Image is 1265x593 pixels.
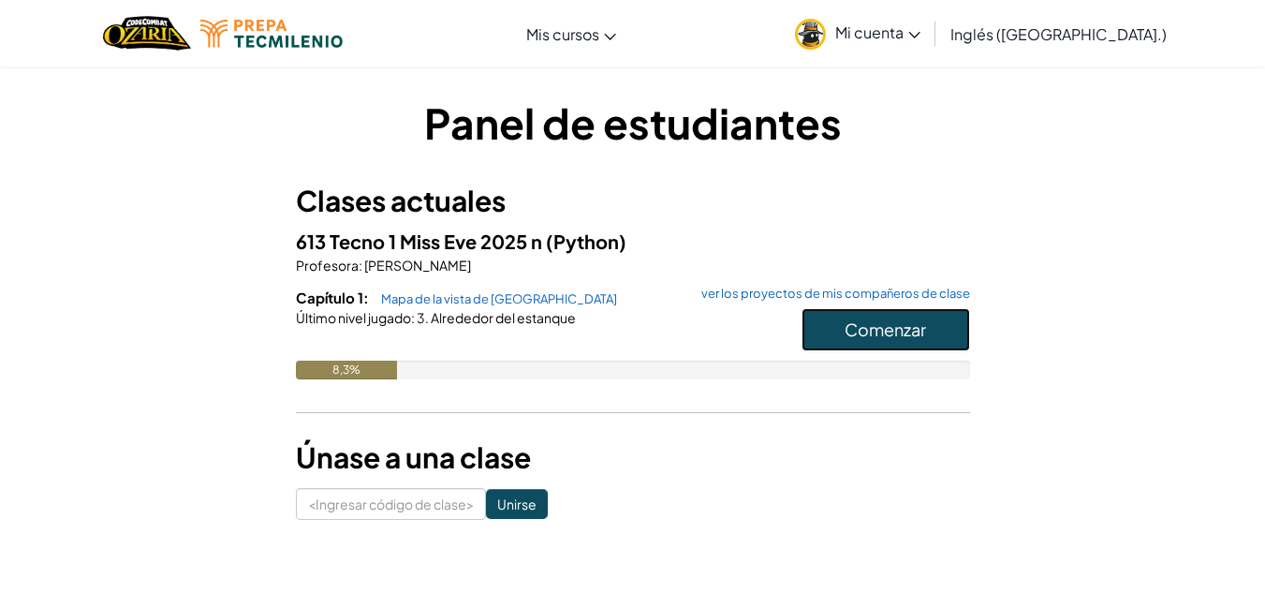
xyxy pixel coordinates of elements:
font: Capítulo 1: [296,289,369,306]
a: Inglés ([GEOGRAPHIC_DATA].) [941,8,1176,59]
font: Mapa de la vista de [GEOGRAPHIC_DATA] [381,291,617,306]
font: [PERSON_NAME] [364,257,471,274]
font: : [411,309,415,326]
font: Mis cursos [526,24,599,44]
a: Logotipo de Ozaria de CodeCombat [103,14,190,52]
font: 613 Tecno 1 Miss Eve 2025 n [296,230,542,253]
font: 8,3% [332,363,360,377]
font: Mi cuenta [835,22,904,42]
img: Logotipo de Tecmilenio [200,20,343,48]
a: Mis cursos [517,8,625,59]
font: Únase a una clase [296,439,531,475]
font: (Python) [546,230,626,253]
font: Último nivel jugado [296,309,411,326]
font: Clases actuales [296,183,506,218]
font: Alrededor del estanque [431,309,576,326]
input: <Ingresar código de clase> [296,488,486,520]
img: Hogar [103,14,190,52]
img: avatar [795,19,826,50]
font: Inglés ([GEOGRAPHIC_DATA].) [950,24,1167,44]
button: Comenzar [802,308,970,351]
font: Comenzar [845,319,926,340]
font: Panel de estudiantes [424,96,842,149]
font: 3. [417,309,429,326]
font: : [359,257,362,274]
font: Profesora [296,257,359,274]
input: Unirse [486,489,548,519]
font: ver los proyectos de mis compañeros de clase [701,286,970,301]
a: Mi cuenta [786,4,930,63]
